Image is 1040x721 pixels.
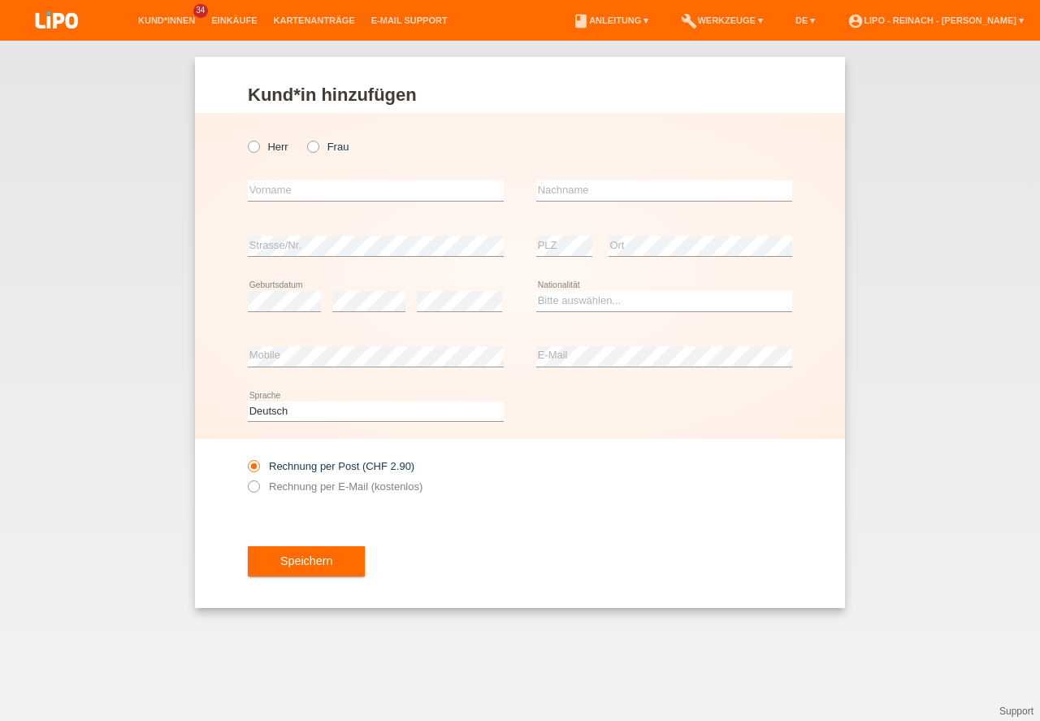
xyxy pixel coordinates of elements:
[565,15,656,25] a: bookAnleitung ▾
[787,15,823,25] a: DE ▾
[130,15,203,25] a: Kund*innen
[248,480,258,501] input: Rechnung per E-Mail (kostenlos)
[839,15,1032,25] a: account_circleLIPO - Reinach - [PERSON_NAME] ▾
[248,460,414,472] label: Rechnung per Post (CHF 2.90)
[248,141,258,151] input: Herr
[673,15,771,25] a: buildWerkzeuge ▾
[16,33,97,46] a: LIPO pay
[280,554,332,567] span: Speichern
[248,460,258,480] input: Rechnung per Post (CHF 2.90)
[307,141,318,151] input: Frau
[847,13,864,29] i: account_circle
[193,4,208,18] span: 34
[248,141,288,153] label: Herr
[248,546,365,577] button: Speichern
[363,15,456,25] a: E-Mail Support
[573,13,589,29] i: book
[681,13,697,29] i: build
[203,15,265,25] a: Einkäufe
[999,706,1033,717] a: Support
[248,480,422,493] label: Rechnung per E-Mail (kostenlos)
[307,141,349,153] label: Frau
[248,85,792,105] h1: Kund*in hinzufügen
[266,15,363,25] a: Kartenanträge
